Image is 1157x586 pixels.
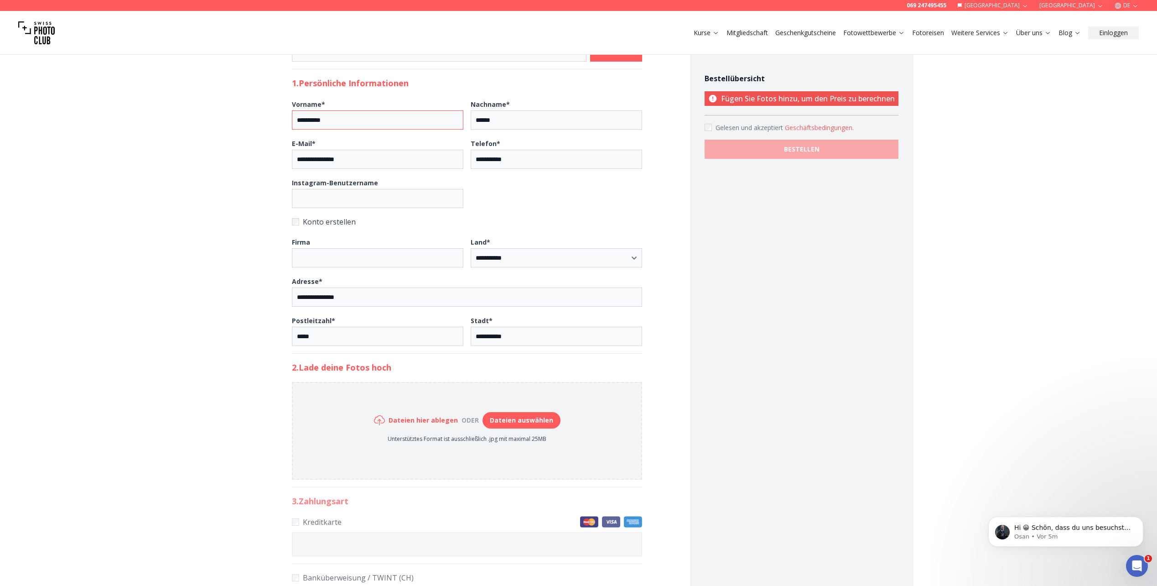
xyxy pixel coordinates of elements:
b: Land * [471,238,490,246]
b: Instagram-Benutzername [292,178,378,187]
div: oder [458,416,483,425]
b: Adresse * [292,277,322,286]
input: Nachname* [471,110,642,130]
input: Stadt* [471,327,642,346]
b: Nachname * [471,100,510,109]
select: Land* [471,248,642,267]
a: Fotoreisen [912,28,944,37]
button: Kurse [690,26,723,39]
input: Konto erstellen [292,218,299,225]
a: Blog [1058,28,1081,37]
button: Fotowettbewerbe [840,26,908,39]
b: Postleitzahl * [292,316,335,325]
button: BESTELLEN [705,140,898,159]
b: Vorname * [292,100,325,109]
a: Geschenkgutscheine [775,28,836,37]
a: Über uns [1016,28,1051,37]
a: Mitgliedschaft [726,28,768,37]
b: BESTELLEN [784,145,820,154]
a: Kurse [694,28,719,37]
b: E-Mail * [292,139,316,148]
input: Adresse* [292,288,642,307]
iframe: Intercom live chat [1126,555,1148,577]
span: 1 [1145,555,1152,562]
button: Über uns [1012,26,1055,39]
p: Fügen Sie Fotos hinzu, um den Preis zu berechnen [705,91,898,106]
button: Geschenkgutscheine [772,26,840,39]
span: Gelesen und akzeptiert [716,123,785,132]
label: Konto erstellen [292,215,642,228]
b: Telefon * [471,139,500,148]
iframe: Intercom notifications Nachricht [975,497,1157,561]
input: Postleitzahl* [292,327,463,346]
a: 069 247495455 [907,2,946,9]
a: Fotowettbewerbe [843,28,905,37]
h2: 1. Persönliche Informationen [292,77,642,89]
button: Weitere Services [948,26,1012,39]
b: Stadt * [471,316,493,325]
h2: 2. Lade deine Fotos hoch [292,361,642,374]
input: Firma [292,248,463,267]
button: Mitgliedschaft [723,26,772,39]
input: Telefon* [471,150,642,169]
button: Einloggen [1088,26,1139,39]
button: Accept termsGelesen und akzeptiert [785,123,854,132]
b: Firma [292,238,310,246]
a: Weitere Services [951,28,1009,37]
button: Blog [1055,26,1084,39]
p: Unterstütztes Format ist ausschließlich .jpg mit maximal 25MB [374,435,560,443]
img: Swiss photo club [18,15,55,51]
h6: Dateien hier ablegen [389,416,458,425]
button: Dateien auswählen [483,412,560,429]
button: Fotoreisen [908,26,948,39]
input: Instagram-Benutzername [292,189,463,208]
h4: Bestellübersicht [705,73,898,84]
input: Vorname* [292,110,463,130]
input: E-Mail* [292,150,463,169]
input: Accept terms [705,124,712,131]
